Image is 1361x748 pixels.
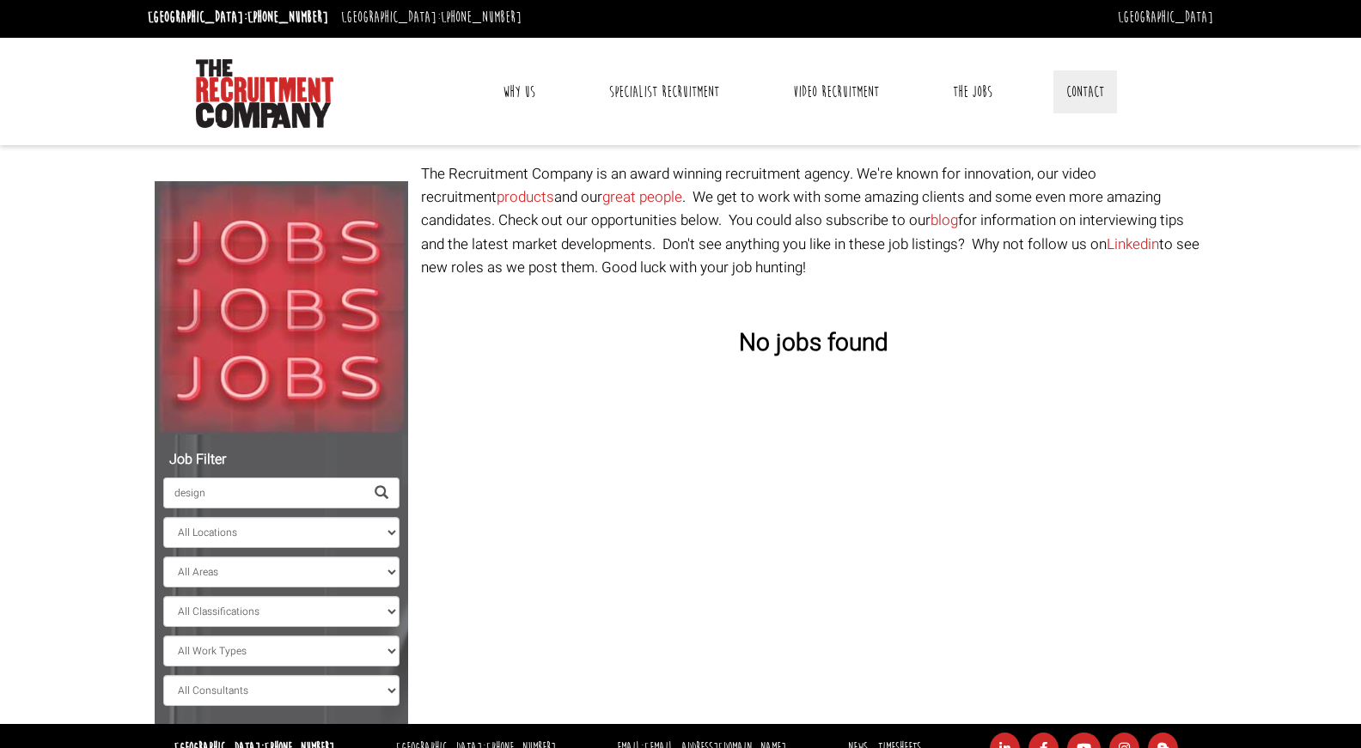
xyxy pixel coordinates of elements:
[602,186,682,208] a: great people
[163,453,400,468] h5: Job Filter
[421,331,1207,357] h3: No jobs found
[1107,234,1159,255] a: Linkedin
[337,3,526,31] li: [GEOGRAPHIC_DATA]:
[940,70,1005,113] a: The Jobs
[780,70,892,113] a: Video Recruitment
[163,477,364,508] input: Search
[1053,70,1117,113] a: Contact
[441,8,522,27] a: [PHONE_NUMBER]
[421,162,1207,279] p: The Recruitment Company is an award winning recruitment agency. We're known for innovation, our v...
[247,8,328,27] a: [PHONE_NUMBER]
[490,70,548,113] a: Why Us
[143,3,333,31] li: [GEOGRAPHIC_DATA]:
[931,210,958,231] a: blog
[596,70,732,113] a: Specialist Recruitment
[1118,8,1213,27] a: [GEOGRAPHIC_DATA]
[155,181,408,435] img: Jobs, Jobs, Jobs
[196,59,333,128] img: The Recruitment Company
[497,186,554,208] a: products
